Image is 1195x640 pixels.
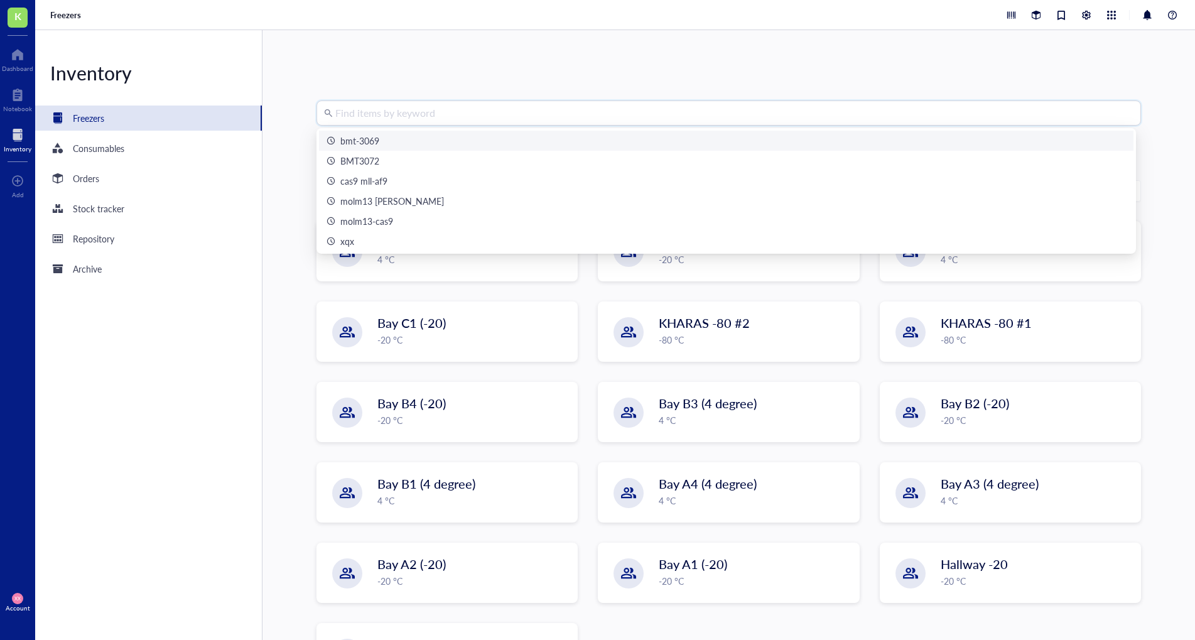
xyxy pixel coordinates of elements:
div: Repository [73,232,114,246]
span: K [14,8,21,24]
a: Freezers [50,9,84,21]
a: Freezers [35,106,262,131]
a: Consumables [35,136,262,161]
div: Inventory [4,145,31,153]
div: 4 °C [659,413,851,427]
a: Orders [35,166,262,191]
div: bmt-3069 [340,134,379,148]
a: Stock tracker [35,196,262,221]
span: XX [14,595,20,601]
a: Notebook [3,85,32,112]
div: Orders [73,171,99,185]
span: Bay A3 (4 degree) [941,475,1039,492]
div: -20 °C [659,574,851,588]
a: Inventory [4,125,31,153]
div: Freezers [73,111,104,125]
div: Notebook [3,105,32,112]
span: Bay C1 (-20) [377,314,446,332]
div: Stock tracker [73,202,124,215]
div: Consumables [73,141,124,155]
div: molm13-cas9 [340,214,393,228]
div: -20 °C [377,574,570,588]
span: Bay A4 (4 degree) [659,475,757,492]
div: cas9 mll-af9 [340,174,387,188]
div: Dashboard [2,65,33,72]
div: Inventory [35,60,262,85]
div: 4 °C [659,494,851,507]
div: Add [12,191,24,198]
div: xqx [340,234,354,248]
div: -20 °C [377,413,570,427]
a: Dashboard [2,45,33,72]
div: BMT3072 [340,154,379,168]
div: -80 °C [941,333,1133,347]
div: 4 °C [377,252,570,266]
a: Repository [35,226,262,251]
div: -20 °C [941,413,1133,427]
div: Archive [73,262,102,276]
span: Hallway -20 [941,555,1008,573]
div: -20 °C [659,252,851,266]
span: Bay A2 (-20) [377,555,446,573]
span: Bay B2 (-20) [941,394,1009,412]
div: Account [6,604,30,612]
a: Archive [35,256,262,281]
span: Bay B1 (4 degree) [377,475,475,492]
div: molm13 [PERSON_NAME] [340,194,444,208]
div: -80 °C [659,333,851,347]
span: KHARAS -80 #1 [941,314,1032,332]
div: -20 °C [377,333,570,347]
div: 4 °C [941,252,1133,266]
span: Bay A1 (-20) [659,555,727,573]
div: 4 °C [941,494,1133,507]
span: Bay B4 (-20) [377,394,446,412]
div: 4 °C [377,494,570,507]
div: -20 °C [941,574,1133,588]
span: Bay B3 (4 degree) [659,394,757,412]
span: KHARAS -80 #2 [659,314,750,332]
